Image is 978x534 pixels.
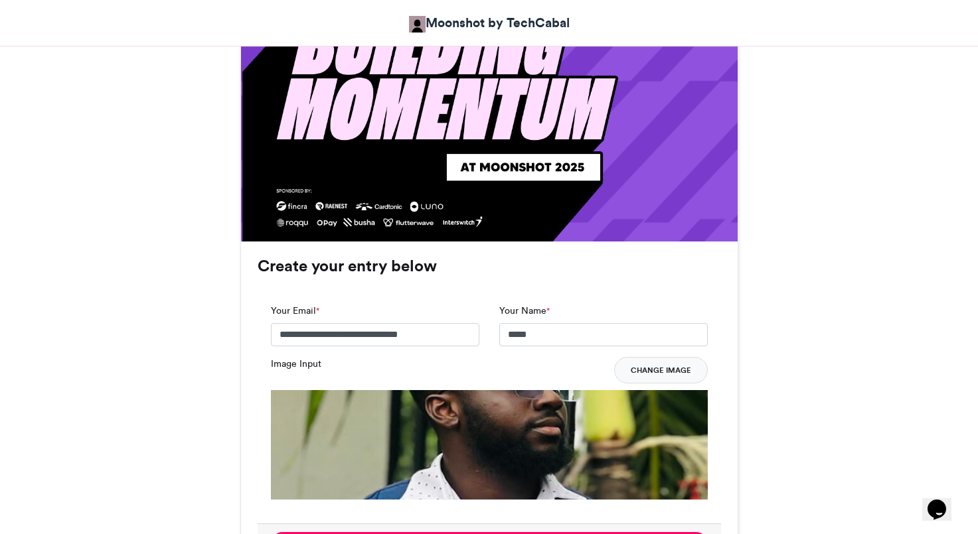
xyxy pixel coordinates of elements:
label: Your Name [499,304,550,318]
iframe: chat widget [922,481,965,521]
h3: Create your entry below [258,258,721,274]
label: Image Input [271,357,321,371]
label: Your Email [271,304,319,318]
button: Change Image [614,357,708,383]
a: Moonshot by TechCabal [409,13,570,33]
img: Moonshot by TechCabal [409,16,426,33]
